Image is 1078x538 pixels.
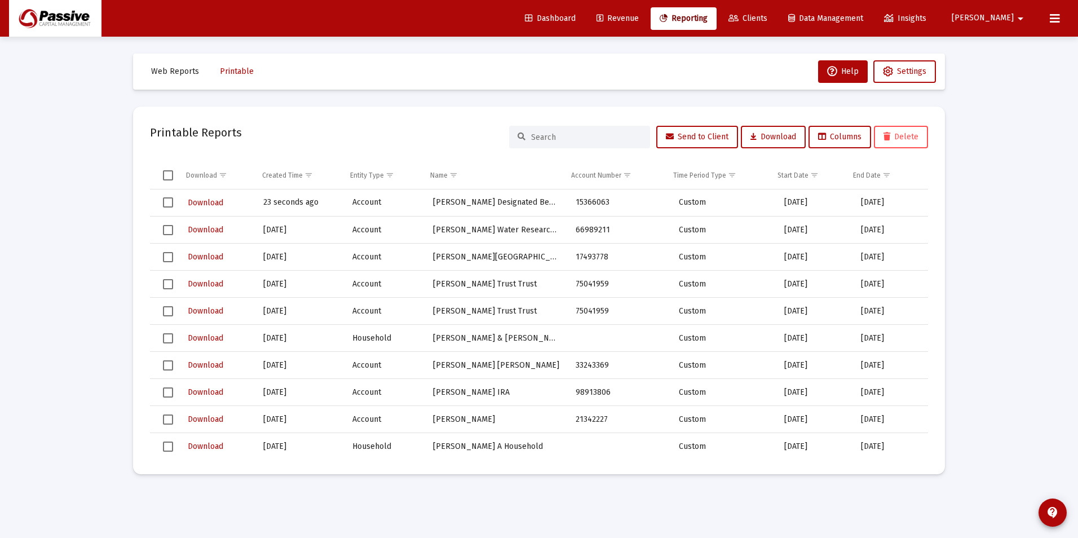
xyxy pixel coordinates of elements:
button: Download [187,303,224,319]
span: Revenue [597,14,639,23]
a: Insights [875,7,935,30]
div: Download [186,171,217,180]
td: Custom [671,217,776,244]
span: Show filter options for column 'Account Number' [623,171,631,179]
span: Download [188,279,223,289]
td: [DATE] [776,379,853,406]
td: [PERSON_NAME] Designated Bene Plan [425,189,568,217]
button: Download [187,357,224,373]
span: Settings [897,67,926,76]
td: Column Entity Type [342,162,422,189]
div: Select row [163,306,173,316]
span: Data Management [788,14,863,23]
td: Custom [671,352,776,379]
span: Send to Client [666,132,728,142]
span: Show filter options for column 'Entity Type' [386,171,394,179]
td: [DATE] [853,189,928,217]
td: [PERSON_NAME] Trust Trust [425,298,568,325]
button: Settings [873,60,936,83]
span: Download [188,306,223,316]
span: Download [188,225,223,235]
span: Download [188,252,223,262]
td: [DATE] [853,406,928,433]
td: [DATE] [255,271,344,298]
td: [PERSON_NAME][GEOGRAPHIC_DATA] Endowment Charity [425,244,568,271]
div: Select row [163,225,173,235]
button: Delete [874,126,928,148]
td: [DATE] [255,379,344,406]
div: Select row [163,387,173,398]
td: 75041959 [568,298,671,325]
td: [DATE] [255,433,344,460]
div: Select row [163,442,173,452]
span: Printable [220,67,254,76]
div: Time Period Type [673,171,726,180]
td: 23 seconds ago [255,189,344,217]
div: Name [430,171,448,180]
span: Insights [884,14,926,23]
div: Select all [163,170,173,180]
td: Column Time Period Type [665,162,770,189]
td: Column Name [422,162,563,189]
td: Column Created Time [254,162,342,189]
span: Show filter options for column 'Name' [449,171,458,179]
td: Account [344,244,425,271]
div: Select row [163,414,173,425]
button: Send to Client [656,126,738,148]
span: Download [188,414,223,424]
div: Created Time [262,171,303,180]
div: Select row [163,279,173,289]
button: Columns [808,126,871,148]
span: Download [188,387,223,397]
td: [DATE] [853,298,928,325]
td: Account [344,379,425,406]
a: Revenue [587,7,648,30]
button: Download [187,411,224,427]
td: Account [344,189,425,217]
td: Household [344,433,425,460]
td: Account [344,298,425,325]
td: [DATE] [255,244,344,271]
button: Download [741,126,806,148]
span: Clients [728,14,767,23]
td: [DATE] [776,352,853,379]
a: Reporting [651,7,717,30]
td: [DATE] [776,189,853,217]
span: Show filter options for column 'Download' [219,171,227,179]
td: [DATE] [776,217,853,244]
div: End Date [853,171,881,180]
a: Clients [719,7,776,30]
span: Dashboard [525,14,576,23]
div: Start Date [777,171,808,180]
td: 17493778 [568,244,671,271]
button: Download [187,276,224,292]
td: 15366063 [568,189,671,217]
div: Data grid [150,162,928,457]
td: Column Account Number [563,162,665,189]
div: Select row [163,333,173,343]
td: Column Download [178,162,254,189]
td: [DATE] [776,271,853,298]
div: Select row [163,360,173,371]
td: [DATE] [853,352,928,379]
td: Household [344,325,425,352]
td: [PERSON_NAME] IRA [425,379,568,406]
div: Account Number [571,171,621,180]
img: Dashboard [17,7,93,30]
a: Data Management [779,7,872,30]
span: Show filter options for column 'End Date' [882,171,891,179]
td: Account [344,271,425,298]
td: Custom [671,298,776,325]
td: [DATE] [776,298,853,325]
td: Column End Date [845,162,920,189]
span: Delete [883,132,918,142]
button: Printable [211,60,263,83]
button: Download [187,222,224,238]
td: [DATE] [776,406,853,433]
td: [DATE] [853,325,928,352]
td: 33243369 [568,352,671,379]
td: [DATE] [255,298,344,325]
div: Entity Type [350,171,384,180]
td: [PERSON_NAME] [PERSON_NAME] [425,352,568,379]
td: [DATE] [853,244,928,271]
